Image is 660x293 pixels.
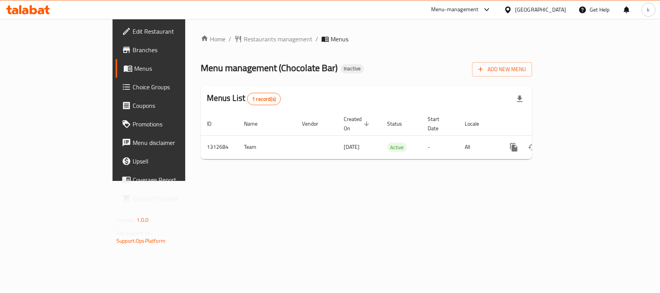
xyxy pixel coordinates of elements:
[207,119,222,128] span: ID
[133,82,217,92] span: Choice Groups
[247,95,280,103] span: 1 record(s)
[515,5,566,14] div: [GEOGRAPHIC_DATA]
[133,175,217,184] span: Coverage Report
[341,64,364,73] div: Inactive
[510,90,529,108] div: Export file
[116,59,223,78] a: Menus
[523,138,542,157] button: Change Status
[116,133,223,152] a: Menu disclaimer
[431,5,479,14] div: Menu-management
[116,96,223,115] a: Coupons
[116,78,223,96] a: Choice Groups
[234,34,312,44] a: Restaurants management
[472,62,532,77] button: Add New Menu
[116,228,152,238] span: Get support on:
[302,119,328,128] span: Vendor
[316,34,318,44] li: /
[116,236,165,246] a: Support.OpsPlatform
[133,101,217,110] span: Coupons
[116,189,223,208] a: Grocery Checklist
[341,65,364,72] span: Inactive
[116,215,135,225] span: Version:
[229,34,231,44] li: /
[344,114,372,133] span: Created On
[244,34,312,44] span: Restaurants management
[498,112,585,136] th: Actions
[207,92,281,105] h2: Menus List
[116,115,223,133] a: Promotions
[116,41,223,59] a: Branches
[116,22,223,41] a: Edit Restaurant
[344,142,360,152] span: [DATE]
[133,27,217,36] span: Edit Restaurant
[133,45,217,55] span: Branches
[116,170,223,189] a: Coverage Report
[238,135,296,159] td: Team
[478,65,526,74] span: Add New Menu
[647,5,650,14] span: k
[387,143,407,152] span: Active
[134,64,217,73] span: Menus
[421,135,459,159] td: -
[459,135,498,159] td: All
[331,34,348,44] span: Menus
[133,194,217,203] span: Grocery Checklist
[201,59,338,77] span: Menu management ( Chocolate Bar )
[387,119,412,128] span: Status
[116,152,223,170] a: Upsell
[133,119,217,129] span: Promotions
[133,157,217,166] span: Upsell
[247,93,281,105] div: Total records count
[201,34,532,44] nav: breadcrumb
[428,114,449,133] span: Start Date
[505,138,523,157] button: more
[465,119,489,128] span: Locale
[133,138,217,147] span: Menu disclaimer
[136,215,148,225] span: 1.0.0
[244,119,268,128] span: Name
[201,112,585,159] table: enhanced table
